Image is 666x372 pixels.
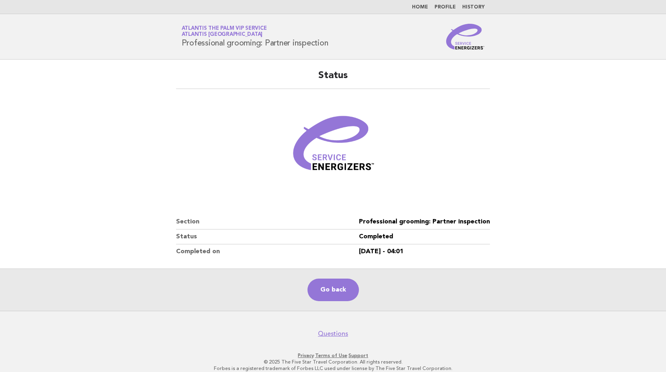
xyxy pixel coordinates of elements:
[462,5,485,10] a: History
[359,229,490,244] dd: Completed
[298,353,314,358] a: Privacy
[348,353,368,358] a: Support
[87,359,579,365] p: © 2025 The Five Star Travel Corporation. All rights reserved.
[182,26,267,37] a: Atlantis The Palm VIP ServiceAtlantis [GEOGRAPHIC_DATA]
[446,24,485,50] img: Service Energizers
[87,365,579,372] p: Forbes is a registered trademark of Forbes LLC used under license by The Five Star Travel Corpora...
[315,353,347,358] a: Terms of Use
[87,352,579,359] p: · ·
[176,215,359,229] dt: Section
[176,229,359,244] dt: Status
[359,215,490,229] dd: Professional grooming: Partner inspection
[318,330,348,338] a: Questions
[182,26,328,47] h1: Professional grooming: Partner inspection
[285,99,381,195] img: Verified
[176,69,490,89] h2: Status
[412,5,428,10] a: Home
[176,244,359,259] dt: Completed on
[434,5,456,10] a: Profile
[359,244,490,259] dd: [DATE] - 04:01
[182,32,263,37] span: Atlantis [GEOGRAPHIC_DATA]
[307,279,359,301] a: Go back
